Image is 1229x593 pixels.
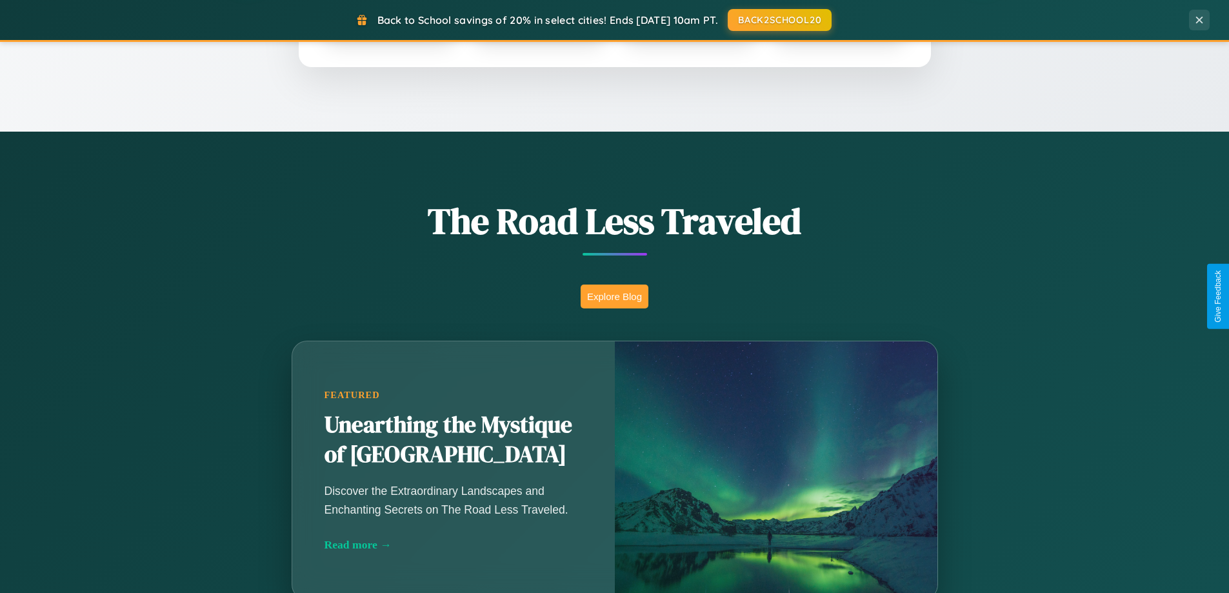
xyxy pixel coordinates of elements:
[728,9,832,31] button: BACK2SCHOOL20
[325,390,583,401] div: Featured
[325,538,583,552] div: Read more →
[581,285,648,308] button: Explore Blog
[1214,270,1223,323] div: Give Feedback
[228,196,1002,246] h1: The Road Less Traveled
[325,482,583,518] p: Discover the Extraordinary Landscapes and Enchanting Secrets on The Road Less Traveled.
[377,14,718,26] span: Back to School savings of 20% in select cities! Ends [DATE] 10am PT.
[325,410,583,470] h2: Unearthing the Mystique of [GEOGRAPHIC_DATA]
